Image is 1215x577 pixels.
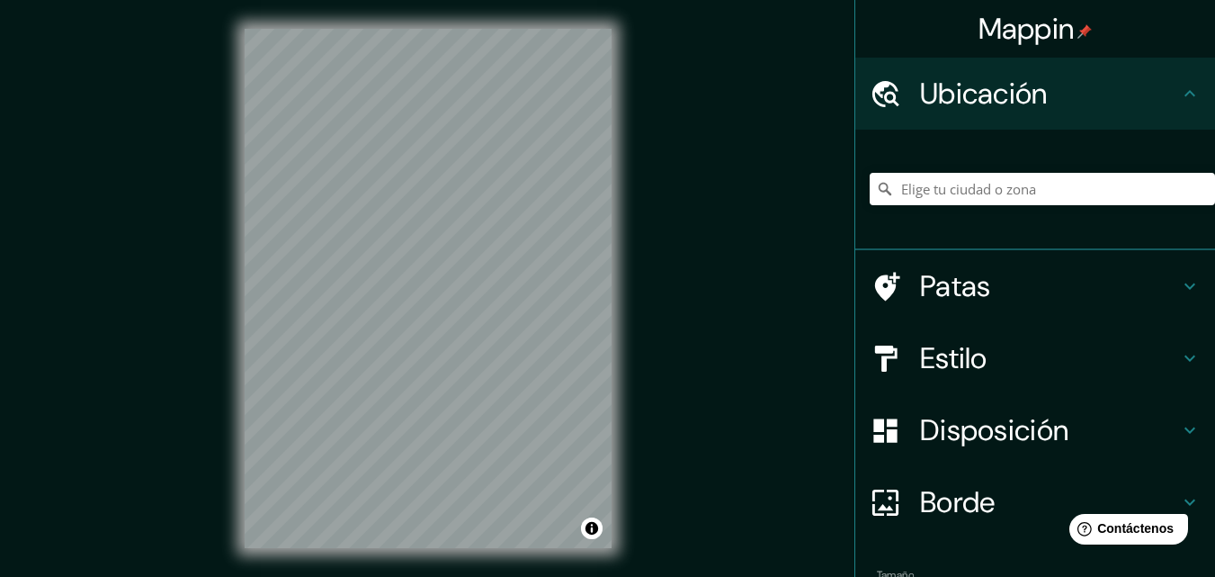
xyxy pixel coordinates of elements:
[581,518,603,539] button: Activar o desactivar atribución
[870,173,1215,205] input: Elige tu ciudad o zona
[1077,24,1092,39] img: pin-icon.png
[920,339,987,377] font: Estilo
[920,483,996,521] font: Borde
[1055,507,1195,557] iframe: Lanzador de widgets de ayuda
[920,75,1048,113] font: Ubicación
[978,10,1075,48] font: Mappin
[855,394,1215,466] div: Disposición
[855,250,1215,322] div: Patas
[855,322,1215,394] div: Estilo
[855,466,1215,538] div: Borde
[920,267,991,305] font: Patas
[855,58,1215,130] div: Ubicación
[920,411,1068,449] font: Disposición
[245,29,612,548] canvas: Mapa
